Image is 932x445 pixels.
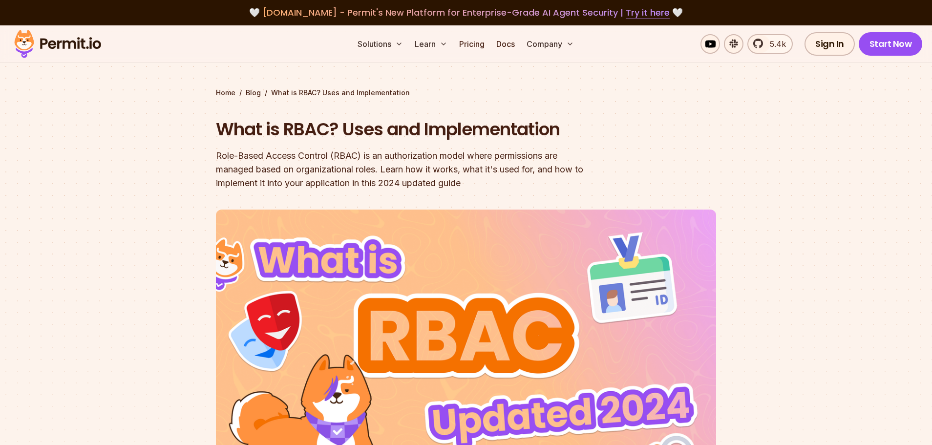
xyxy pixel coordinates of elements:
[216,88,235,98] a: Home
[216,88,716,98] div: / /
[626,6,670,19] a: Try it here
[262,6,670,19] span: [DOMAIN_NAME] - Permit's New Platform for Enterprise-Grade AI Agent Security |
[246,88,261,98] a: Blog
[216,117,591,142] h1: What is RBAC? Uses and Implementation
[23,6,909,20] div: 🤍 🤍
[523,34,578,54] button: Company
[411,34,451,54] button: Learn
[805,32,855,56] a: Sign In
[859,32,923,56] a: Start Now
[216,149,591,190] div: Role-Based Access Control (RBAC) is an authorization model where permissions are managed based on...
[354,34,407,54] button: Solutions
[492,34,519,54] a: Docs
[10,27,106,61] img: Permit logo
[747,34,793,54] a: 5.4k
[764,38,786,50] span: 5.4k
[455,34,488,54] a: Pricing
